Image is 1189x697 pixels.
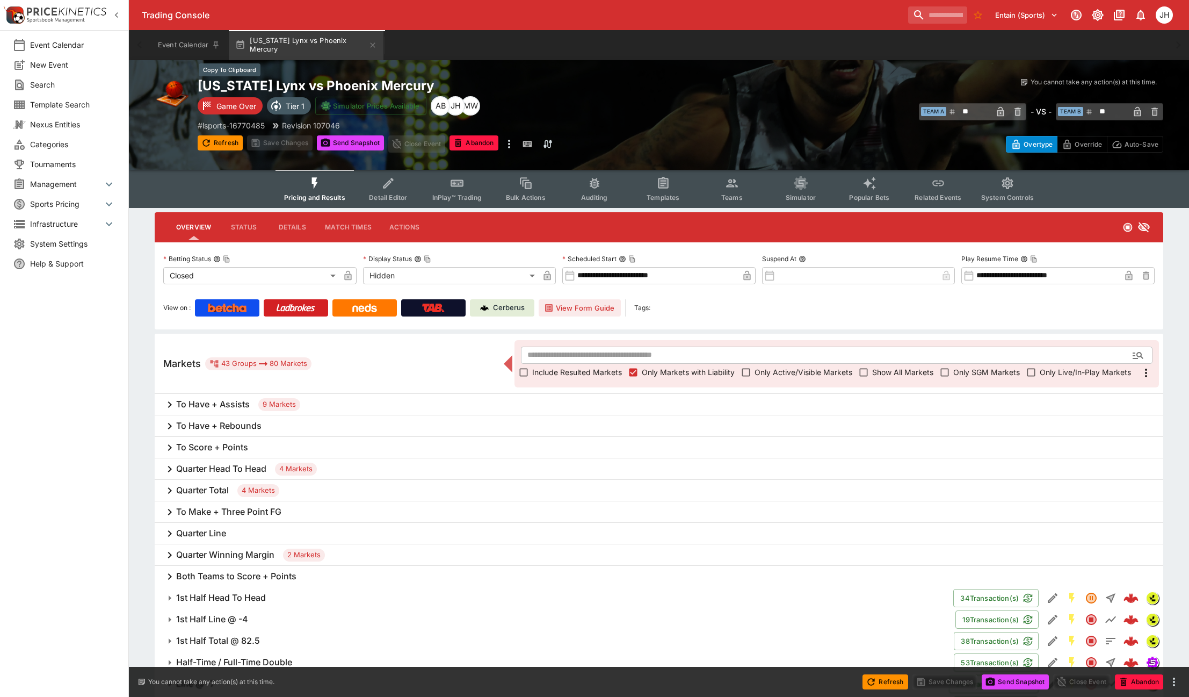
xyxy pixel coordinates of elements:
a: Cerberus [470,299,534,317]
h6: 1st Half Head To Head [176,592,266,603]
button: Edit Detail [1043,653,1062,672]
button: Refresh [862,674,908,689]
h6: Both Teams to Score + Points [176,571,296,582]
span: Templates [647,193,679,202]
button: Actions [380,214,429,240]
span: New Event [30,59,115,70]
span: Management [30,178,103,190]
button: 19Transaction(s) [955,610,1039,629]
img: lsports [1147,614,1158,626]
p: Tier 1 [286,100,305,112]
input: search [908,6,967,24]
button: View Form Guide [539,299,621,317]
button: Event Calendar [151,30,227,60]
img: logo-cerberus--red.svg [1123,655,1139,670]
button: Auto-Save [1107,136,1163,153]
img: Cerberus [480,304,489,312]
button: Closed [1082,610,1101,629]
div: 9c43351e-bd2b-420b-9739-777cb6138040 [1123,591,1139,606]
span: Bulk Actions [506,193,546,202]
img: TabNZ [422,304,445,312]
div: Trading Console [142,10,904,21]
button: 34Transaction(s) [953,589,1039,607]
button: Connected to PK [1067,5,1086,25]
span: Only Markets with Liability [642,367,735,378]
h6: To Score + Points [176,442,248,453]
p: Copy To Clipboard [198,120,265,131]
button: No Bookmarks [969,6,987,24]
button: Copy To Clipboard [628,255,636,263]
button: Match Times [316,214,380,240]
button: more [1168,676,1180,688]
span: Mark an event as closed and abandoned. [1115,676,1163,686]
div: Jordan Hughes [1156,6,1173,24]
h6: To Have + Assists [176,399,250,410]
h6: Quarter Line [176,528,226,539]
button: Copy To Clipboard [223,255,230,263]
span: 2 Markets [283,550,325,561]
button: Closed [1082,631,1101,651]
div: lsports [1146,613,1159,626]
span: Help & Support [30,258,115,269]
span: Auditing [581,193,607,202]
div: Closed [163,267,339,284]
h6: - VS - [1031,106,1052,117]
p: You cannot take any action(s) at this time. [148,677,274,687]
button: more [503,135,516,153]
span: 4 Markets [237,485,279,496]
h6: Quarter Head To Head [176,463,266,475]
button: 1st Half Head To Head [155,587,953,609]
p: Scheduled Start [562,254,617,263]
span: System Controls [981,193,1034,202]
svg: Closed [1085,635,1098,648]
button: Jordan Hughes [1152,3,1176,27]
span: Sports Pricing [30,198,103,210]
a: cdf08a37-556f-49b4-bf15-73c26680c082 [1120,630,1142,652]
button: Simulator Prices Available [315,97,426,115]
div: Copy To Clipboard [199,63,260,77]
h6: To Have + Rebounds [176,420,262,432]
img: Sportsbook Management [27,18,85,23]
svg: Hidden [1137,221,1150,234]
img: logo-cerberus--red.svg [1123,634,1139,649]
span: Event Calendar [30,39,115,51]
div: Jordan Hughes [446,96,465,116]
svg: Closed [1122,222,1133,233]
button: Overview [168,214,220,240]
span: Only Live/In-Play Markets [1040,367,1131,378]
button: SGM Enabled [1062,588,1082,608]
button: 1st Half Total @ 82.5 [155,630,954,652]
button: SGM Enabled [1062,610,1082,629]
span: Teams [721,193,743,202]
span: Show All Markets [872,367,933,378]
img: Ladbrokes [276,304,315,312]
span: Popular Bets [849,193,889,202]
p: Display Status [363,254,412,263]
button: Scheduled StartCopy To Clipboard [619,255,626,263]
span: Team A [921,107,946,116]
p: Revision 107046 [282,120,340,131]
span: Mark an event as closed and abandoned. [450,137,498,148]
span: Pricing and Results [284,193,345,202]
p: You cannot take any action(s) at this time. [1031,77,1157,87]
label: View on : [163,299,191,317]
label: Tags: [634,299,650,317]
button: Copy To Clipboard [1030,255,1038,263]
p: Game Over [216,100,256,112]
div: Michael Wilczynski [461,96,480,116]
button: Display StatusCopy To Clipboard [414,255,422,263]
button: Notifications [1131,5,1150,25]
img: logo-cerberus--red.svg [1123,612,1139,627]
button: Line [1101,610,1120,629]
div: lsports [1146,592,1159,605]
p: Overtype [1024,139,1053,150]
span: 4 Markets [275,464,317,475]
svg: Suspended [1085,592,1098,605]
button: Play Resume TimeCopy To Clipboard [1020,255,1028,263]
button: Open [1128,346,1148,365]
h5: Markets [163,357,201,370]
img: lsports [1147,592,1158,604]
span: Search [30,79,115,90]
h6: Quarter Winning Margin [176,549,274,561]
div: Alex Bothe [431,96,450,116]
